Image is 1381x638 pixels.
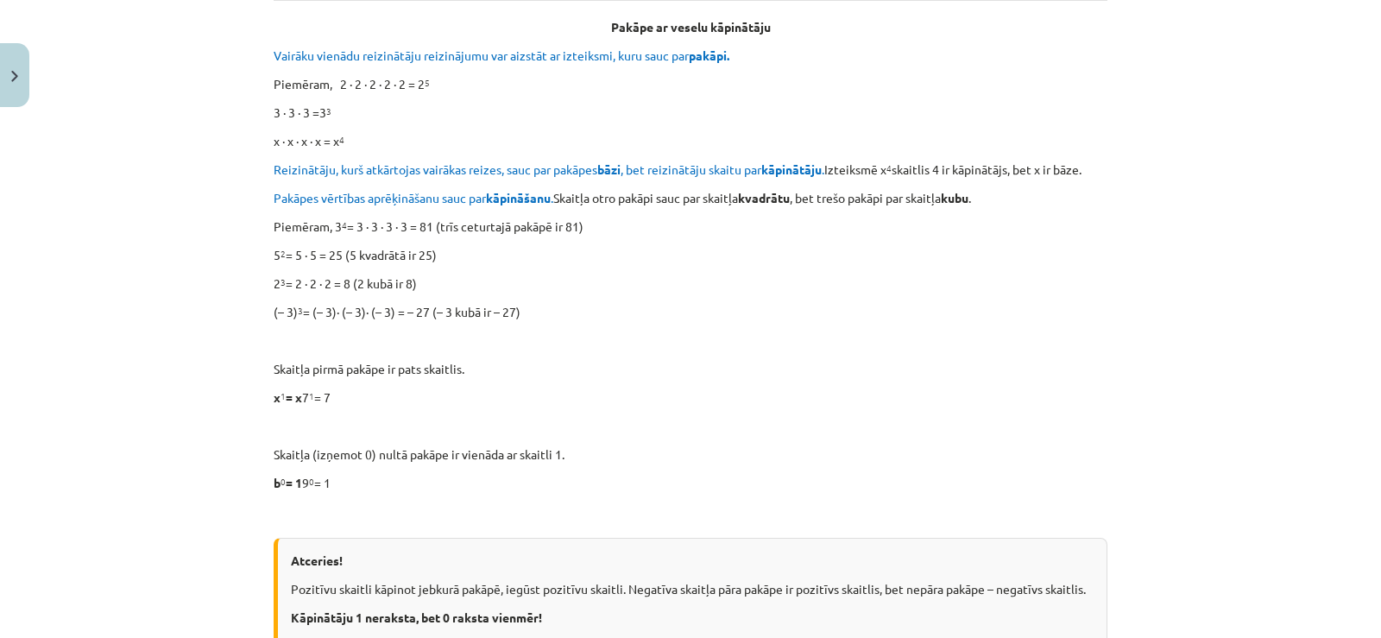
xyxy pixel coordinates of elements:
[281,247,286,260] sup: 2
[274,360,1107,378] p: Skaitļa pirmā pakāpe ir pats skaitlis.
[291,553,343,568] b: Atceries!
[339,133,344,146] sup: 4
[309,389,314,402] sup: 1
[738,190,790,205] b: kvadrātu
[425,76,430,89] sup: 5
[274,75,1107,93] p: Piemēram, 2 ∙ 2 ∙ 2 ∙ 2 ∙ 2 = 2
[274,389,281,405] b: x
[274,190,553,205] span: Pakāpes vērtības aprēķināšanu sauc par .
[281,275,286,288] sup: 3
[274,161,824,177] span: Reizinātāju, kurš atkārtojas vairākas reizes, sauc par pakāpes , bet reizinātāju skaitu par .
[274,189,1107,207] p: Skaitļa otro pakāpi sauc par skaitļa , bet trešo pakāpi par skaitļa .
[274,275,1107,293] p: 2 = 2 ∙ 2 ∙ 2 = 8 (2 kubā ir 8)
[274,246,1107,264] p: 5 = 5 ∙ 5 = 25 (5 kvadrātā ir 25)
[274,161,1107,179] p: Izteiksmē x skaitlis 4 ir kāpinātājs, bet x ir bāze.
[486,190,551,205] b: kāpināšanu
[291,580,1094,598] p: Pozitīvu skaitli kāpinot jebkurā pakāpē, iegūst pozitīvu skaitli. Negatīva skaitļa pāra pakāpe ir...
[941,190,968,205] b: kubu
[274,388,1107,407] p: 7 = 7
[274,132,1107,150] p: x ∙ x ∙ x ∙ x = x
[597,161,621,177] b: bāzi
[274,47,732,63] span: Vairāku vienādu reizinātāju reizinājumu var aizstāt ar izteiksmi, kuru sauc par
[291,610,542,625] strong: Kāpinātāju 1 neraksta, bet 0 raksta vienmēr!
[298,304,303,317] sup: 3
[274,445,1107,464] p: Skaitļa (izņemot 0) nultā pakāpe ir vienāda ar skaitli 1.
[274,104,1107,122] p: 3 ∙ 3 ∙ 3 =3
[761,161,822,177] b: kāpinātāju
[286,475,302,490] b: = 1
[309,475,314,488] sup: 0
[286,389,302,405] b: = x
[611,19,771,35] b: Pakāpe ar veselu kāpinātāju
[274,218,1107,236] p: Piemēram, 3 = 3 ∙ 3 ∙ 3 ∙ 3 = 81 (trīs ceturtajā pakāpē ir 81)
[274,303,1107,321] p: (– 3) = (– 3)∙ (– 3)∙ (– 3) = – 27 (– 3 kubā ir – 27)
[281,475,286,488] sup: 0
[274,474,1107,492] p: 9 = 1
[689,47,729,63] b: pakāpi.
[281,389,286,402] sup: 1
[274,475,281,490] b: b
[11,71,18,82] img: icon-close-lesson-0947bae3869378f0d4975bcd49f059093ad1ed9edebbc8119c70593378902aed.svg
[886,161,892,174] sup: 4
[342,218,347,231] sup: 4
[326,104,331,117] sup: 3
